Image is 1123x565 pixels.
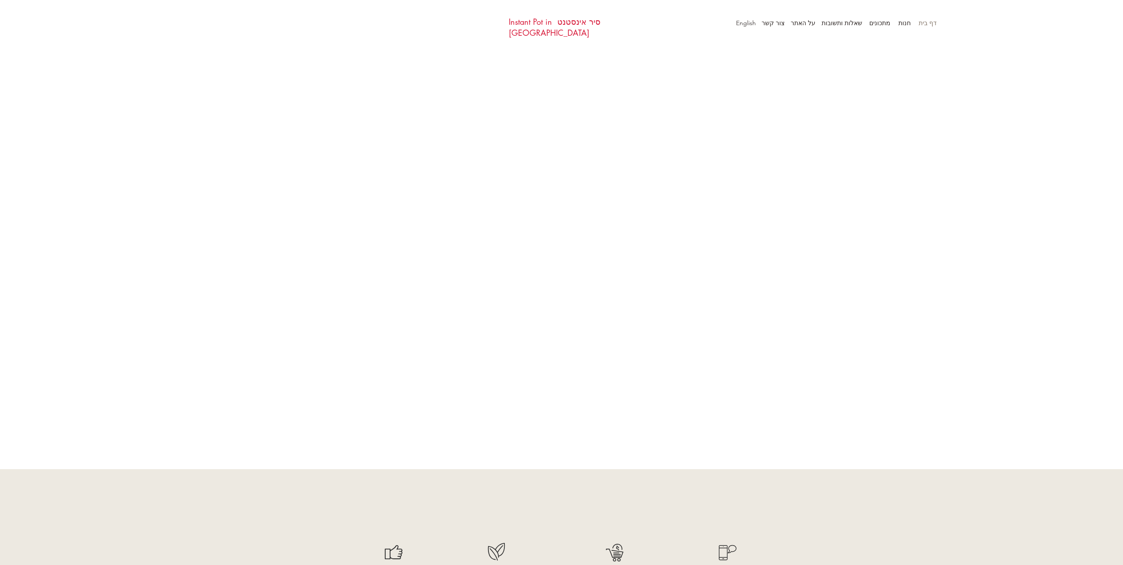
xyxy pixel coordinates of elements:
a: English [732,16,760,30]
a: צור קשר [760,16,789,30]
p: על האתר [786,16,820,30]
a: דף בית [915,16,941,30]
a: חנות [895,16,915,30]
a: מתכונים [867,16,895,30]
p: חנות [894,16,915,30]
nav: אתר [712,16,941,30]
a: על האתר [789,16,820,30]
a: שאלות ותשובות [820,16,867,30]
a: סיר אינסטנט Instant Pot in [GEOGRAPHIC_DATA] [509,16,601,38]
p: שאלות ותשובות [817,16,867,30]
p: מתכונים [865,16,895,30]
p: צור קשר [757,16,789,30]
